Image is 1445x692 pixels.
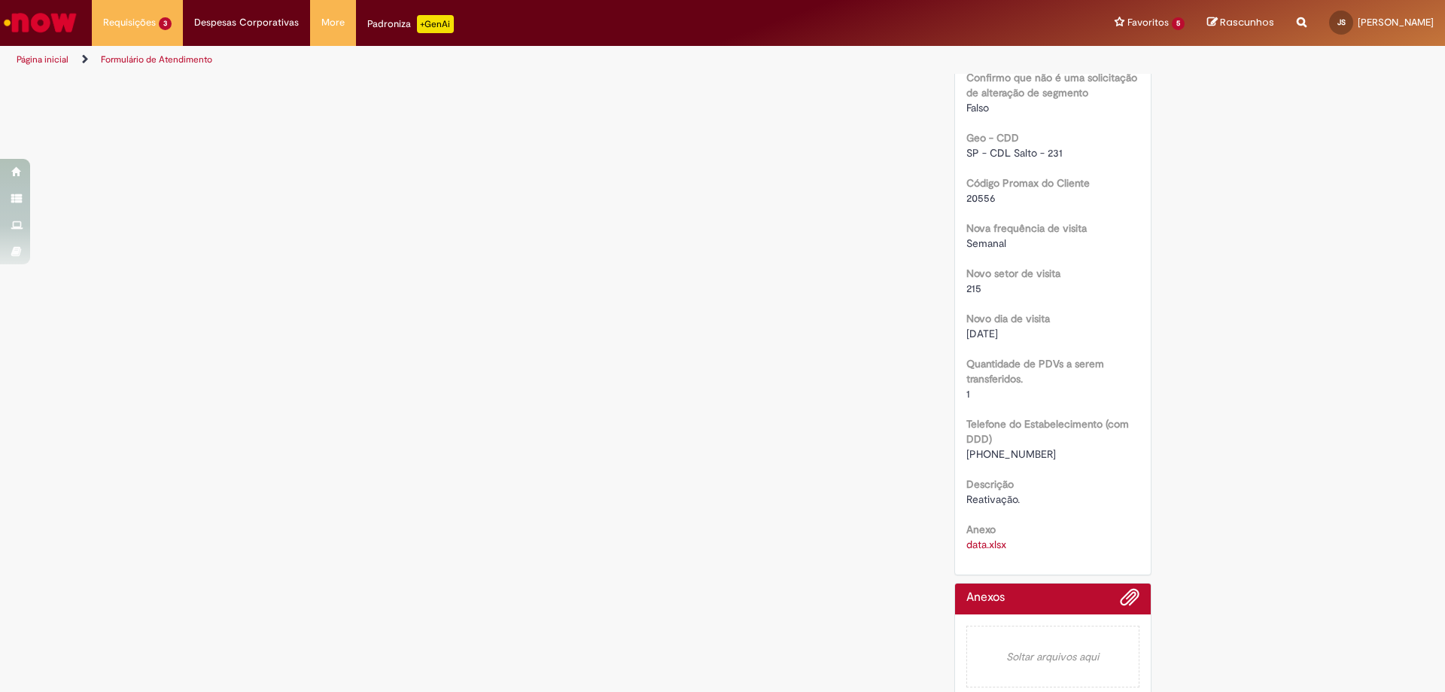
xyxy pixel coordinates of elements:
[966,477,1014,491] b: Descrição
[966,387,970,401] span: 1
[966,282,981,295] span: 215
[417,15,454,33] p: +GenAi
[966,221,1087,235] b: Nova frequência de visita
[966,312,1050,325] b: Novo dia de visita
[1172,17,1185,30] span: 5
[966,191,996,205] span: 20556
[1207,16,1274,30] a: Rascunhos
[1337,17,1346,27] span: JS
[103,15,156,30] span: Requisições
[966,267,1060,280] b: Novo setor de visita
[966,447,1056,461] span: [PHONE_NUMBER]
[966,357,1104,386] b: Quantidade de PDVs a serem transferidos.
[966,236,1006,250] span: Semanal
[321,15,345,30] span: More
[1220,15,1274,29] span: Rascunhos
[966,131,1019,145] b: Geo - CDD
[966,417,1129,446] b: Telefone do Estabelecimento (com DDD)
[966,523,996,536] b: Anexo
[194,15,299,30] span: Despesas Corporativas
[966,591,1005,605] h2: Anexos
[966,146,1063,160] span: SP - CDL Salto - 231
[2,8,79,38] img: ServiceNow
[966,538,1006,551] a: Download de data.xlsx
[966,101,989,114] span: Falso
[367,15,454,33] div: Padroniza
[966,71,1137,99] b: Confirmo que não é uma solicitação de alteração de segmento
[1358,16,1434,29] span: [PERSON_NAME]
[159,17,172,30] span: 3
[17,53,68,66] a: Página inicial
[1120,587,1139,614] button: Adicionar anexos
[11,46,952,74] ul: Trilhas de página
[1127,15,1169,30] span: Favoritos
[966,492,1020,506] span: Reativação.
[966,176,1090,190] b: Código Promax do Cliente
[101,53,212,66] a: Formulário de Atendimento
[966,626,1140,687] em: Soltar arquivos aqui
[966,327,998,340] span: [DATE]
